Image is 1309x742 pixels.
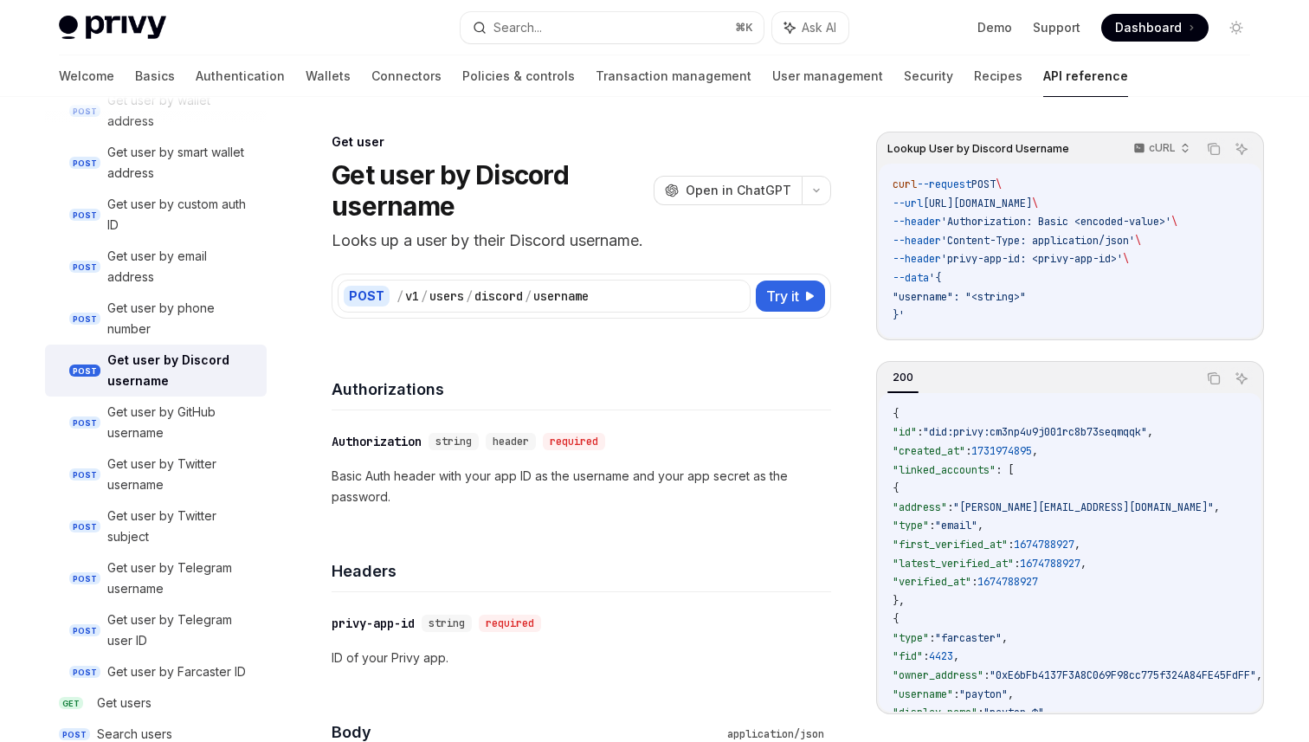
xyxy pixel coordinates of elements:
a: POSTGet user by phone number [45,293,267,345]
span: POST [69,365,100,377]
span: "latest_verified_at" [893,557,1014,571]
a: POSTGet user by smart wallet address [45,137,267,189]
span: "display_name" [893,706,977,719]
span: , [1008,687,1014,701]
div: users [429,287,464,305]
span: "payton ↑" [983,706,1044,719]
h4: Headers [332,559,831,583]
p: Looks up a user by their Discord username. [332,229,831,253]
span: POST [69,157,100,170]
span: POST [69,572,100,585]
button: Toggle dark mode [1222,14,1250,42]
span: --request [917,177,971,191]
span: { [893,612,899,626]
div: Get user by Farcaster ID [107,661,246,682]
a: POSTGet user by Telegram username [45,552,267,604]
span: : [929,631,935,645]
span: POST [69,209,100,222]
span: '{ [929,271,941,285]
span: \ [1032,197,1038,210]
a: POSTGet user by GitHub username [45,397,267,448]
p: cURL [1149,141,1176,155]
span: "first_verified_at" [893,538,1008,552]
span: : [977,706,983,719]
span: POST [69,261,100,274]
a: GETGet users [45,687,267,719]
button: Ask AI [1230,367,1253,390]
a: Transaction management [596,55,751,97]
div: Get user by Twitter subject [107,506,256,547]
a: Authentication [196,55,285,97]
button: Copy the contents from the code block [1203,367,1225,390]
a: Basics [135,55,175,97]
span: "address" [893,500,947,514]
a: POSTGet user by Twitter username [45,448,267,500]
h1: Get user by Discord username [332,159,647,222]
div: v1 [405,287,419,305]
span: : [1014,557,1020,571]
span: --data [893,271,929,285]
div: required [479,615,541,632]
div: Get user by Telegram user ID [107,610,256,651]
span: POST [69,520,100,533]
span: GET [59,697,83,710]
span: 1674788927 [1020,557,1080,571]
span: POST [69,313,100,326]
a: POSTGet user by email address [45,241,267,293]
span: "username": "<string>" [893,290,1026,304]
a: API reference [1043,55,1128,97]
a: POSTGet user by custom auth ID [45,189,267,241]
span: POST [69,624,100,637]
button: Search...⌘K [461,12,764,43]
span: POST [971,177,996,191]
span: , [1256,668,1262,682]
div: username [533,287,589,305]
div: Get user [332,133,831,151]
span: "[PERSON_NAME][EMAIL_ADDRESS][DOMAIN_NAME]" [953,500,1214,514]
span: Open in ChatGPT [686,182,791,199]
a: POSTGet user by Farcaster ID [45,656,267,687]
span: "email" [935,519,977,532]
div: Get user by phone number [107,298,256,339]
span: POST [69,666,100,679]
span: \ [1135,234,1141,248]
span: }, [893,594,905,608]
span: , [1147,425,1153,439]
a: Welcome [59,55,114,97]
span: curl [893,177,917,191]
span: ⌘ K [735,21,753,35]
span: : [971,575,977,589]
span: , [1032,444,1038,458]
div: Get user by smart wallet address [107,142,256,184]
a: Connectors [371,55,442,97]
div: / [421,287,428,305]
a: Security [904,55,953,97]
span: "username" [893,687,953,701]
span: --header [893,252,941,266]
span: POST [69,468,100,481]
span: Ask AI [802,19,836,36]
div: / [397,287,403,305]
a: Wallets [306,55,351,97]
span: , [1074,538,1080,552]
p: ID of your Privy app. [332,648,831,668]
a: Dashboard [1101,14,1209,42]
div: / [466,287,473,305]
span: 'privy-app-id: <privy-app-id>' [941,252,1123,266]
a: User management [772,55,883,97]
div: required [543,433,605,450]
span: : [983,668,990,682]
span: , [977,519,983,532]
p: Basic Auth header with your app ID as the username and your app secret as the password. [332,466,831,507]
span: \ [1123,252,1129,266]
button: Copy the contents from the code block [1203,138,1225,160]
a: Policies & controls [462,55,575,97]
span: , [1002,631,1008,645]
span: : [929,519,935,532]
span: --url [893,197,923,210]
span: "did:privy:cm3np4u9j001rc8b73seqmqqk" [923,425,1147,439]
div: Authorization [332,433,422,450]
span: \ [1171,215,1177,229]
div: / [525,287,532,305]
span: Try it [766,286,799,306]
